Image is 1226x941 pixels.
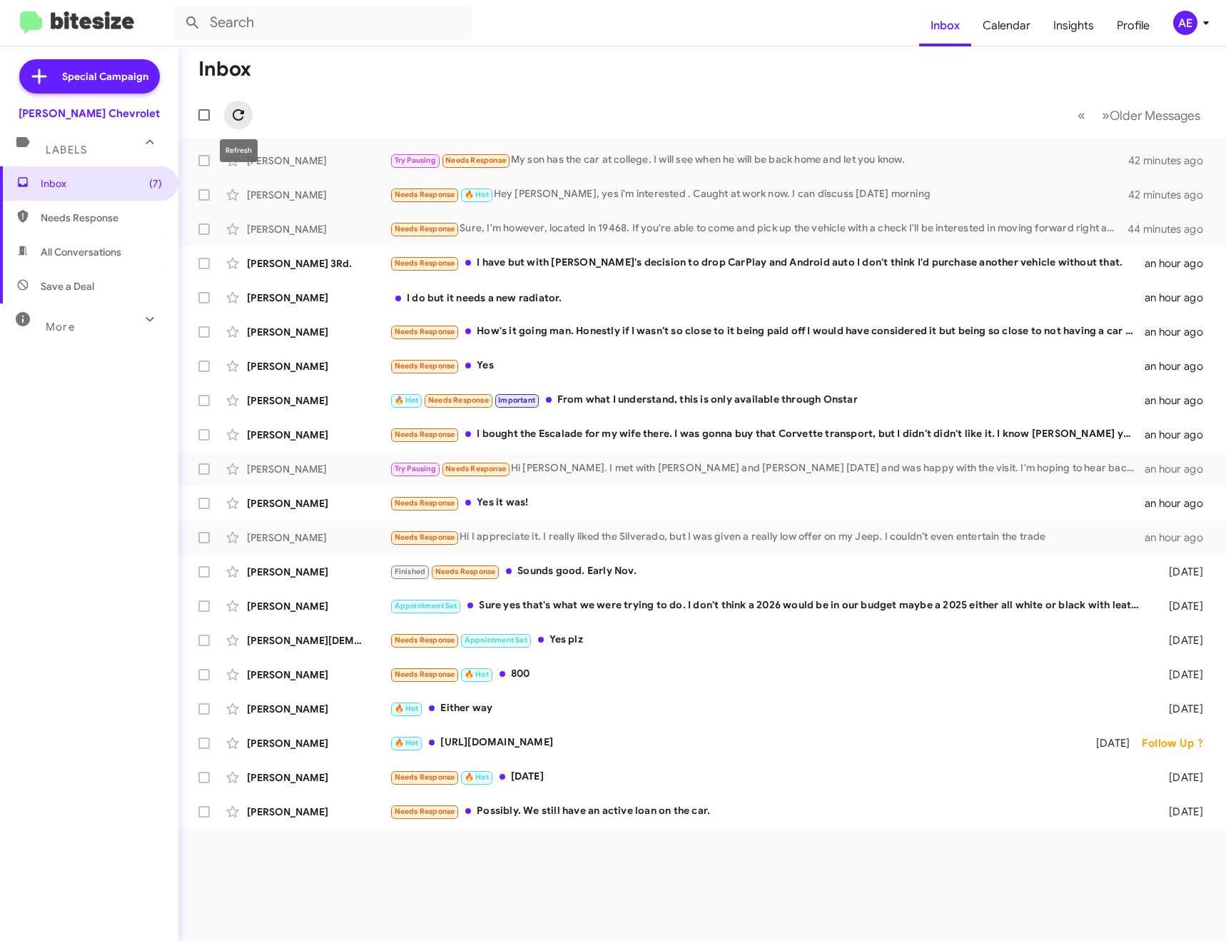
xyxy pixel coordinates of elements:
div: [PERSON_NAME] [247,428,390,442]
span: Needs Response [445,156,506,165]
div: Refresh [220,139,258,162]
div: [DATE] [1148,633,1215,648]
div: Follow Up ? [1142,736,1215,750]
div: [PERSON_NAME] [247,770,390,785]
div: [PERSON_NAME] [247,736,390,750]
a: Special Campaign [19,59,160,94]
span: Inbox [41,176,162,191]
button: AE [1161,11,1210,35]
div: [PERSON_NAME] 3Rd. [247,256,390,271]
span: Needs Response [395,533,455,542]
span: Needs Response [395,327,455,336]
div: Hi [PERSON_NAME]. I met with [PERSON_NAME] and [PERSON_NAME] [DATE] and was happy with the visit.... [390,461,1145,477]
div: [DATE] [1080,736,1142,750]
span: « [1078,106,1085,124]
div: [PERSON_NAME] [247,599,390,613]
div: [DATE] [1148,805,1215,819]
span: More [46,321,75,333]
span: Calendar [971,5,1042,46]
span: Special Campaign [62,69,148,84]
div: Yes [390,358,1145,374]
span: Needs Response [395,430,455,439]
div: [PERSON_NAME] [247,668,390,682]
div: [PERSON_NAME] [247,291,390,305]
div: [PERSON_NAME] [247,393,390,408]
div: 800 [390,666,1148,683]
span: Labels [46,144,87,156]
div: Possibly. We still have an active loan on the car. [390,803,1148,820]
span: Needs Response [395,635,455,645]
div: an hour ago [1145,256,1215,271]
div: 44 minutes ago [1129,222,1215,236]
div: [PERSON_NAME] [247,702,390,716]
div: an hour ago [1145,530,1215,545]
div: Yes plz [390,632,1148,648]
span: 🔥 Hot [465,773,489,782]
div: [DATE] [1148,599,1215,613]
span: Needs Response [395,224,455,233]
div: 42 minutes ago [1129,154,1215,168]
div: I bought the Escalade for my wife there. I was gonna buy that Corvette transport, but I didn't di... [390,426,1145,443]
div: Hey [PERSON_NAME], yes i'm interested . Caught at work now. I can discuss [DATE] morning [390,186,1129,203]
div: [DATE] [1148,770,1215,785]
span: » [1102,106,1110,124]
div: [PERSON_NAME] [247,805,390,819]
input: Search [173,6,472,40]
div: Sounds good. Early Nov. [390,563,1148,580]
span: Needs Response [395,498,455,508]
div: [PERSON_NAME] [247,222,390,236]
span: Needs Response [435,567,496,576]
span: Needs Response [395,258,455,268]
a: Inbox [919,5,971,46]
div: an hour ago [1145,393,1215,408]
span: Needs Response [395,190,455,199]
div: From what I understand, this is only available through Onstar [390,392,1145,408]
span: 🔥 Hot [395,738,419,748]
div: Yes it was! [390,495,1145,511]
button: Next [1093,101,1209,130]
div: [DATE] [1148,668,1215,682]
div: My son has the car at college. I will see when he will be back home and let you know. [390,152,1129,168]
span: Needs Response [395,807,455,816]
div: [URL][DOMAIN_NAME] [390,735,1080,751]
div: Sure yes that's what we were trying to do. I don't think a 2026 would be in our budget maybe a 20... [390,598,1148,614]
span: Needs Response [41,211,162,225]
span: 🔥 Hot [465,190,489,199]
div: [PERSON_NAME] [247,154,390,168]
div: [PERSON_NAME] [247,359,390,373]
button: Previous [1069,101,1094,130]
div: [PERSON_NAME][DEMOGRAPHIC_DATA] [247,633,390,648]
a: Profile [1105,5,1161,46]
h1: Inbox [198,58,251,81]
span: Appointment Set [395,601,457,610]
div: [PERSON_NAME] [247,188,390,202]
div: I have but with [PERSON_NAME]'s decision to drop CarPlay and Android auto I don't think I'd purch... [390,255,1145,271]
span: (7) [149,176,162,191]
span: Needs Response [395,670,455,679]
span: Older Messages [1110,108,1200,124]
span: Needs Response [445,464,506,473]
span: Try Pausing [395,156,436,165]
div: I do but it needs a new radiator. [390,291,1145,305]
a: Insights [1042,5,1105,46]
div: an hour ago [1145,496,1215,510]
div: an hour ago [1145,291,1215,305]
div: How's it going man. Honestly if I wasn't so close to it being paid off I would have considered it... [390,323,1145,340]
div: AE [1173,11,1197,35]
span: 🔥 Hot [395,704,419,713]
span: 🔥 Hot [395,396,419,405]
div: Sure, I'm however, located in 19468. If you're able to come and pick up the vehicle with a check ... [390,221,1129,237]
span: Finished [395,567,426,576]
div: an hour ago [1145,462,1215,476]
div: an hour ago [1145,428,1215,442]
nav: Page navigation example [1070,101,1209,130]
span: Save a Deal [41,279,94,293]
div: [PERSON_NAME] [247,325,390,339]
div: [PERSON_NAME] [247,530,390,545]
div: [DATE] [390,769,1148,785]
span: Try Pausing [395,464,436,473]
span: Appointment Set [465,635,527,645]
div: Hi I appreciate it. I really liked the Silverado, but I was given a really low offer on my Jeep. ... [390,529,1145,545]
